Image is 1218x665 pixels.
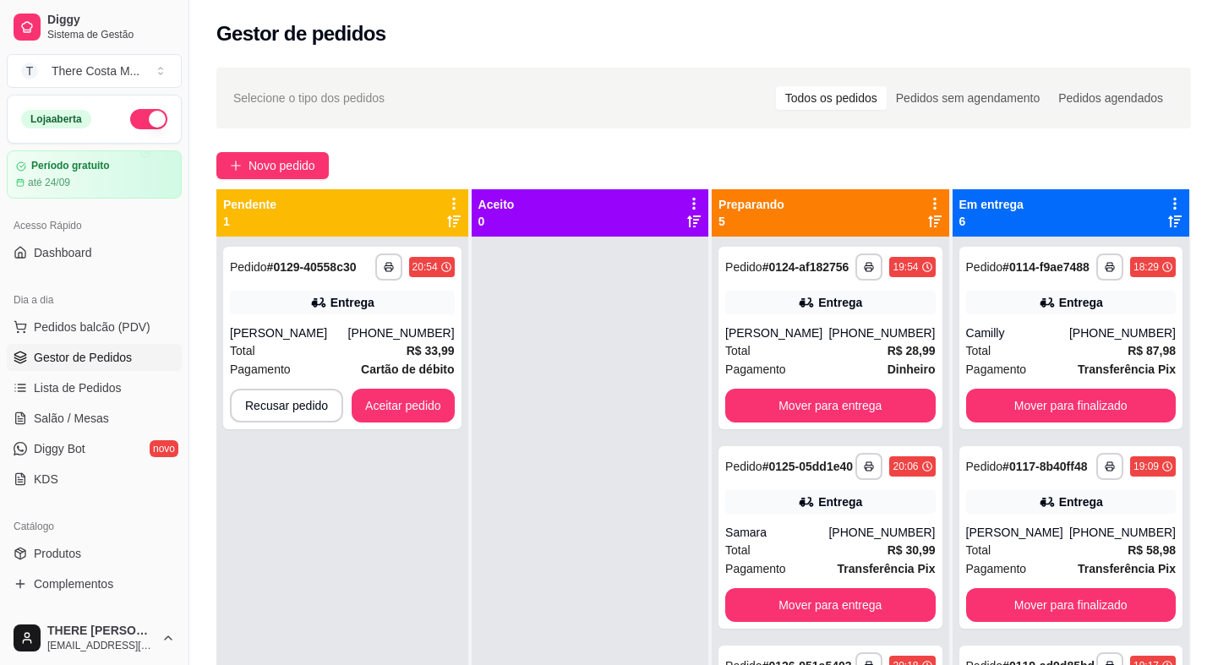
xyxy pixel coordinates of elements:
[893,460,918,473] div: 20:06
[1133,460,1159,473] div: 19:09
[21,110,91,128] div: Loja aberta
[7,435,182,462] a: Diggy Botnovo
[966,389,1176,422] button: Mover para finalizado
[34,440,85,457] span: Diggy Bot
[828,324,935,341] div: [PHONE_NUMBER]
[34,319,150,335] span: Pedidos balcão (PDV)
[888,543,936,557] strong: R$ 30,99
[267,260,357,274] strong: # 0129-40558c30
[1133,260,1159,274] div: 18:29
[7,374,182,401] a: Lista de Pedidos
[407,344,455,357] strong: R$ 33,99
[1069,324,1176,341] div: [PHONE_NUMBER]
[1078,362,1176,376] strong: Transferência Pix
[52,63,139,79] div: There Costa M ...
[888,362,936,376] strong: Dinheiro
[7,466,182,493] a: KDS
[725,360,786,379] span: Pagamento
[7,513,182,540] div: Catálogo
[762,260,849,274] strong: # 0124-af182756
[34,410,109,427] span: Salão / Mesas
[725,260,762,274] span: Pedido
[887,86,1049,110] div: Pedidos sem agendamento
[47,13,175,28] span: Diggy
[966,360,1027,379] span: Pagamento
[762,460,853,473] strong: # 0125-05dd1e40
[966,260,1003,274] span: Pedido
[34,379,122,396] span: Lista de Pedidos
[216,152,329,179] button: Novo pedido
[966,559,1027,578] span: Pagamento
[966,541,991,559] span: Total
[233,89,385,107] span: Selecione o tipo dos pedidos
[34,575,113,592] span: Complementos
[230,160,242,172] span: plus
[7,540,182,567] a: Produtos
[718,213,784,230] p: 5
[230,260,267,274] span: Pedido
[725,324,828,341] div: [PERSON_NAME]
[725,541,751,559] span: Total
[1059,493,1103,510] div: Entrega
[893,260,918,274] div: 19:54
[249,156,315,175] span: Novo pedido
[959,196,1024,213] p: Em entrega
[1128,543,1176,557] strong: R$ 58,98
[478,213,515,230] p: 0
[828,524,935,541] div: [PHONE_NUMBER]
[7,54,182,88] button: Select a team
[1078,562,1176,575] strong: Transferência Pix
[966,460,1003,473] span: Pedido
[7,286,182,313] div: Dia a dia
[725,559,786,578] span: Pagamento
[776,86,887,110] div: Todos os pedidos
[47,639,155,652] span: [EMAIL_ADDRESS][DOMAIN_NAME]
[7,618,182,658] button: THERE [PERSON_NAME][EMAIL_ADDRESS][DOMAIN_NAME]
[230,360,291,379] span: Pagamento
[7,570,182,597] a: Complementos
[1002,460,1087,473] strong: # 0117-8b40ff48
[959,213,1024,230] p: 6
[330,294,374,311] div: Entrega
[725,524,828,541] div: Samara
[725,588,935,622] button: Mover para entrega
[216,20,386,47] h2: Gestor de pedidos
[34,349,132,366] span: Gestor de Pedidos
[725,460,762,473] span: Pedido
[47,624,155,639] span: THERE [PERSON_NAME]
[7,239,182,266] a: Dashboard
[348,324,455,341] div: [PHONE_NUMBER]
[1059,294,1103,311] div: Entrega
[47,28,175,41] span: Sistema de Gestão
[966,324,1069,341] div: Camilly
[28,176,70,189] article: até 24/09
[130,109,167,129] button: Alterar Status
[966,524,1069,541] div: [PERSON_NAME]
[230,341,255,360] span: Total
[1128,344,1176,357] strong: R$ 87,98
[478,196,515,213] p: Aceito
[725,389,935,422] button: Mover para entrega
[966,588,1176,622] button: Mover para finalizado
[7,313,182,341] button: Pedidos balcão (PDV)
[412,260,438,274] div: 20:54
[7,150,182,199] a: Período gratuitoaté 24/09
[21,63,38,79] span: T
[966,341,991,360] span: Total
[818,493,862,510] div: Entrega
[7,344,182,371] a: Gestor de Pedidos
[7,212,182,239] div: Acesso Rápido
[31,160,110,172] article: Período gratuito
[718,196,784,213] p: Preparando
[1069,524,1176,541] div: [PHONE_NUMBER]
[361,362,454,376] strong: Cartão de débito
[223,213,276,230] p: 1
[352,389,455,422] button: Aceitar pedido
[1002,260,1090,274] strong: # 0114-f9ae7488
[838,562,936,575] strong: Transferência Pix
[1049,86,1172,110] div: Pedidos agendados
[888,344,936,357] strong: R$ 28,99
[34,471,58,488] span: KDS
[7,405,182,432] a: Salão / Mesas
[230,324,348,341] div: [PERSON_NAME]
